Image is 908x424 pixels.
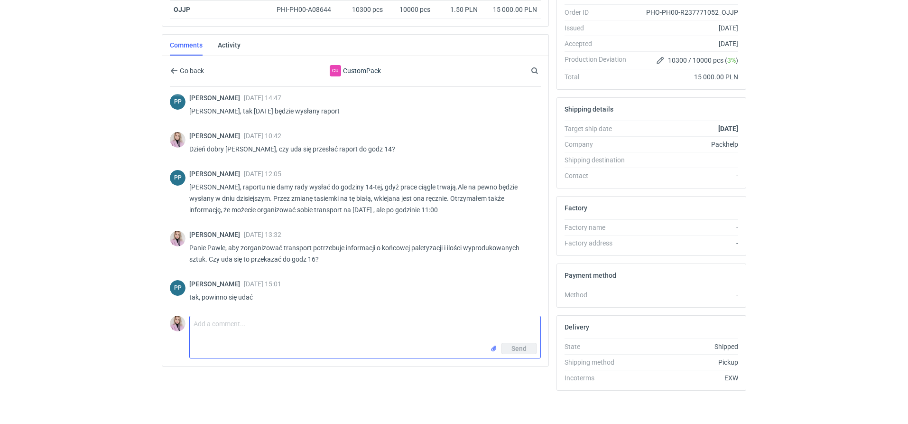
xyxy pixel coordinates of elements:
h2: Delivery [565,323,589,331]
div: CustomPack [278,65,433,76]
div: 15 000.00 PLN [485,5,537,14]
div: Method [565,290,634,300]
figcaption: PP [170,280,185,296]
div: 10000 pcs [387,1,434,19]
img: Klaudia Wiśniewska [170,132,185,148]
div: CustomPack [330,65,341,76]
div: 1.50 PLN [438,5,478,14]
span: [PERSON_NAME] [189,170,244,178]
a: Comments [170,35,203,56]
span: [DATE] 15:01 [244,280,281,288]
button: Send [501,343,537,354]
h2: Shipping details [565,105,613,113]
div: Shipped [634,342,738,351]
div: Paweł Puch [170,280,185,296]
h2: Payment method [565,272,616,279]
span: [DATE] 13:32 [244,231,281,238]
div: Company [565,140,634,149]
span: [DATE] 14:47 [244,94,281,102]
div: Packhelp [634,140,738,149]
div: 10300 pcs [344,1,387,19]
span: [DATE] 12:05 [244,170,281,178]
div: EXW [634,373,738,383]
a: Activity [218,35,241,56]
span: [PERSON_NAME] [189,280,244,288]
p: Panie Pawle, aby zorganizować transport potrzebuje informacji o końcowej paletyzacji i ilości wyp... [189,242,533,265]
span: [PERSON_NAME] [189,132,244,140]
img: Klaudia Wiśniewska [170,231,185,246]
div: - [634,223,738,232]
button: Edit production Deviation [655,55,666,66]
div: [DATE] [634,39,738,48]
p: tak, powinno się udać [189,292,533,303]
span: [PERSON_NAME] [189,94,244,102]
span: 3% [727,57,736,64]
div: PHI-PH00-A08644 [277,5,340,14]
a: OJJP [174,6,190,13]
figcaption: Cu [330,65,341,76]
div: [DATE] [634,23,738,33]
div: Pickup [634,358,738,367]
div: Incoterms [565,373,634,383]
button: Go back [170,65,204,76]
div: Shipping destination [565,155,634,165]
div: PHO-PH00-R237771052_OJJP [634,8,738,17]
div: Contact [565,171,634,180]
div: State [565,342,634,351]
div: Factory name [565,223,634,232]
div: Issued [565,23,634,33]
p: [PERSON_NAME], raportu nie damy rady wysłać do godziny 14-tej, gdyż prace ciągle trwają.Ale na pe... [189,181,533,216]
div: Shipping method [565,358,634,367]
figcaption: PP [170,94,185,110]
div: Target ship date [565,124,634,133]
div: Paweł Puch [170,94,185,110]
div: Paweł Puch [170,170,185,186]
img: Klaudia Wiśniewska [170,316,185,331]
h2: Factory [565,204,587,212]
div: - [634,238,738,248]
div: - [634,171,738,180]
span: Go back [178,67,204,74]
span: Send [511,345,527,352]
div: Production Deviation [565,55,634,66]
div: Total [565,72,634,82]
span: [DATE] 10:42 [244,132,281,140]
div: 15 000.00 PLN [634,72,738,82]
strong: [DATE] [718,125,738,132]
span: 10300 / 10000 pcs ( ) [668,56,738,65]
figcaption: PP [170,170,185,186]
div: - [634,290,738,300]
input: Search [529,65,559,76]
p: Dzień dobry [PERSON_NAME], czy uda się przesłać raport do godz 14? [189,143,533,155]
div: Accepted [565,39,634,48]
span: [PERSON_NAME] [189,231,244,238]
p: [PERSON_NAME], tak [DATE] będzie wysłany raport [189,105,533,117]
div: Order ID [565,8,634,17]
div: Factory address [565,238,634,248]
